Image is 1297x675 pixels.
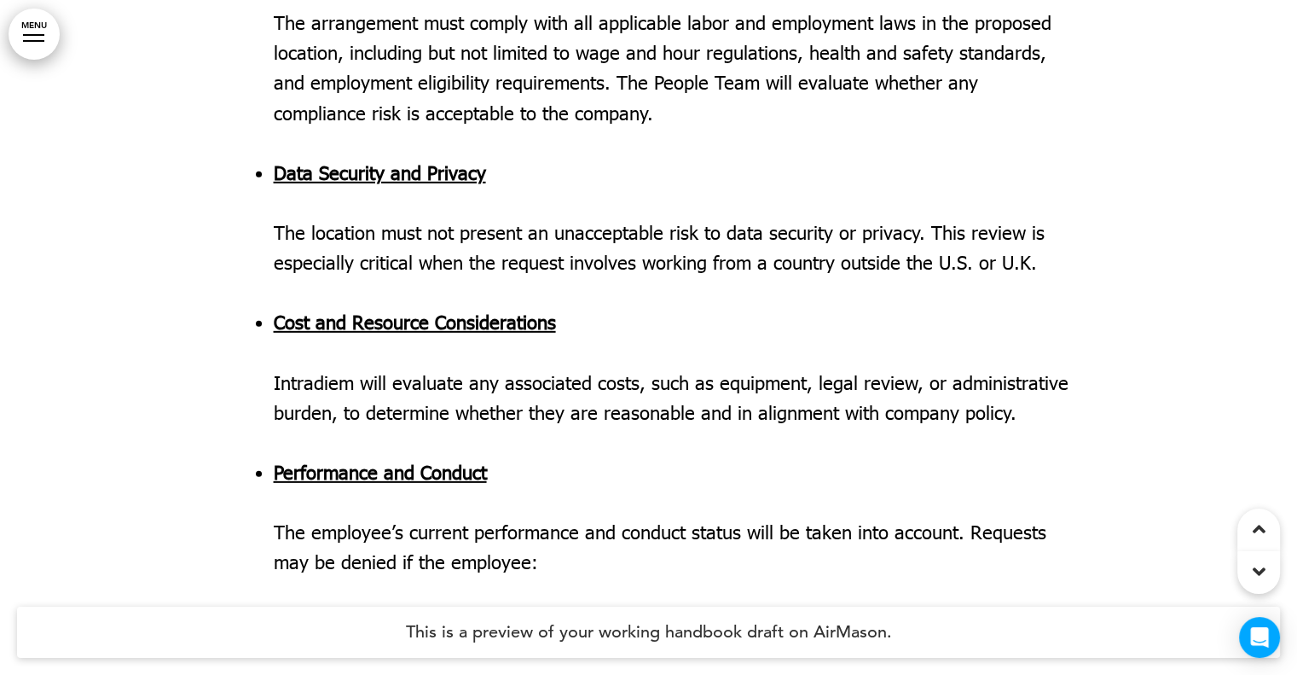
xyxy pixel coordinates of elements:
[274,461,487,484] span: Performance and Conduct
[274,521,1046,573] span: The employee’s current performance and conduct status will be taken into account. Requests may be...
[17,607,1280,658] h4: This is a preview of your working handbook draft on AirMason.
[274,11,1051,125] span: The arrangement must comply with all applicable labor and employment laws in the proposed locatio...
[9,9,60,60] a: MENU
[274,161,486,184] span: Data Security and Privacy
[274,311,556,334] span: Cost and Resource Considerations
[274,221,1045,274] span: The location must not present an unacceptable risk to data security or privacy. This review is es...
[274,371,1068,424] span: Intradiem will evaluate any associated costs, such as equipment, legal review, or administrative ...
[1239,617,1280,658] div: Open Intercom Messenger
